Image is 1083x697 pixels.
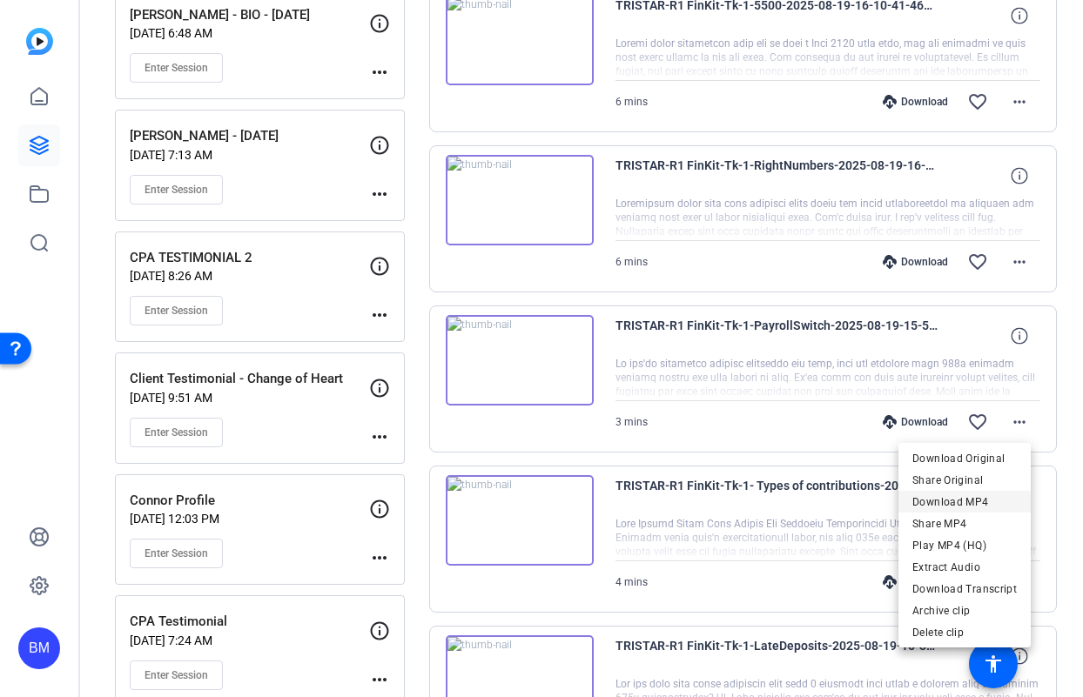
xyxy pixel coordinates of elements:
span: Download MP4 [912,492,1017,513]
span: Download Transcript [912,579,1017,600]
span: Delete clip [912,622,1017,643]
span: Download Original [912,448,1017,469]
span: Share MP4 [912,513,1017,534]
span: Extract Audio [912,557,1017,578]
span: Play MP4 (HQ) [912,535,1017,556]
span: Archive clip [912,600,1017,621]
span: Share Original [912,470,1017,491]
